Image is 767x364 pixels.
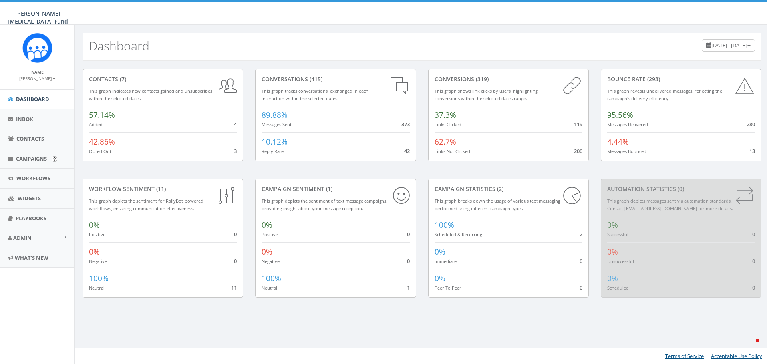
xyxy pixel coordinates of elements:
[262,231,278,237] small: Positive
[435,88,538,101] small: This graph shows link clicks by users, highlighting conversions within the selected dates range.
[435,285,461,291] small: Peer To Peer
[607,137,629,147] span: 4.44%
[676,185,684,193] span: (0)
[262,137,288,147] span: 10.12%
[234,147,237,155] span: 3
[262,121,292,127] small: Messages Sent
[435,198,560,211] small: This graph breaks down the usage of various text messaging performed using different campaign types.
[435,247,445,257] span: 0%
[19,74,56,82] a: [PERSON_NAME]
[607,121,648,127] small: Messages Delivered
[407,284,410,291] span: 1
[19,76,56,81] small: [PERSON_NAME]
[324,185,332,193] span: (1)
[404,147,410,155] span: 42
[607,198,733,211] small: This graph depicts messages sent via automation standards. Contact [EMAIL_ADDRESS][DOMAIN_NAME] f...
[607,185,755,193] div: Automation Statistics
[747,121,755,128] span: 280
[262,220,272,230] span: 0%
[711,352,762,360] a: Acceptable Use Policy
[89,258,107,264] small: Negative
[574,147,582,155] span: 200
[155,185,166,193] span: (11)
[474,75,489,83] span: (319)
[752,284,755,291] span: 0
[711,42,747,49] span: [DATE] - [DATE]
[89,220,100,230] span: 0%
[52,156,57,162] input: Submit
[574,121,582,128] span: 119
[435,148,470,154] small: Links Not Clicked
[31,69,44,75] small: Name
[262,88,368,101] small: This graph tracks conversations, exchanged in each interaction within the selected dates.
[16,155,47,162] span: Campaigns
[262,110,288,120] span: 89.88%
[607,88,722,101] small: This graph reveals undelivered messages, reflecting the campaign's delivery efficiency.
[89,137,115,147] span: 42.86%
[435,110,456,120] span: 37.3%
[89,185,237,193] div: Workflow Sentiment
[435,75,582,83] div: conversions
[89,285,105,291] small: Neutral
[262,273,281,284] span: 100%
[607,285,629,291] small: Scheduled
[495,185,503,193] span: (2)
[89,121,103,127] small: Added
[89,75,237,83] div: contacts
[435,258,457,264] small: Immediate
[13,234,32,241] span: Admin
[22,33,52,63] img: Rally_Corp_Logo_1.png
[752,257,755,265] span: 0
[262,198,387,211] small: This graph depicts the sentiment of text message campaigns, providing insight about your message ...
[89,198,203,211] small: This graph depicts the sentiment for RallyBot-powered workflows, ensuring communication effective...
[752,231,755,238] span: 0
[580,257,582,265] span: 0
[607,148,646,154] small: Messages Bounced
[607,258,634,264] small: Unsuccessful
[16,115,33,123] span: Inbox
[407,257,410,265] span: 0
[262,185,409,193] div: Campaign Sentiment
[118,75,126,83] span: (7)
[234,257,237,265] span: 0
[16,95,49,103] span: Dashboard
[89,148,111,154] small: Opted Out
[262,75,409,83] div: conversations
[435,220,454,230] span: 100%
[607,231,628,237] small: Successful
[262,148,284,154] small: Reply Rate
[607,220,618,230] span: 0%
[749,147,755,155] span: 13
[231,284,237,291] span: 11
[262,285,277,291] small: Neutral
[234,121,237,128] span: 4
[607,110,633,120] span: 95.56%
[89,247,100,257] span: 0%
[16,135,44,142] span: Contacts
[15,254,48,261] span: What's New
[18,195,41,202] span: Widgets
[234,231,237,238] span: 0
[435,121,461,127] small: Links Clicked
[89,110,115,120] span: 57.14%
[8,10,68,25] span: [PERSON_NAME] [MEDICAL_DATA] Fund
[401,121,410,128] span: 373
[435,231,482,237] small: Scheduled & Recurring
[665,352,704,360] a: Terms of Service
[580,231,582,238] span: 2
[262,258,280,264] small: Negative
[435,137,456,147] span: 62.7%
[89,88,212,101] small: This graph indicates new contacts gained and unsubscribes within the selected dates.
[435,273,445,284] span: 0%
[607,247,618,257] span: 0%
[308,75,322,83] span: (415)
[607,273,618,284] span: 0%
[407,231,410,238] span: 0
[16,215,46,222] span: Playbooks
[89,39,149,52] h2: Dashboard
[89,231,105,237] small: Positive
[646,75,660,83] span: (293)
[740,337,759,356] iframe: Intercom live chat
[262,247,272,257] span: 0%
[607,75,755,83] div: Bounce Rate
